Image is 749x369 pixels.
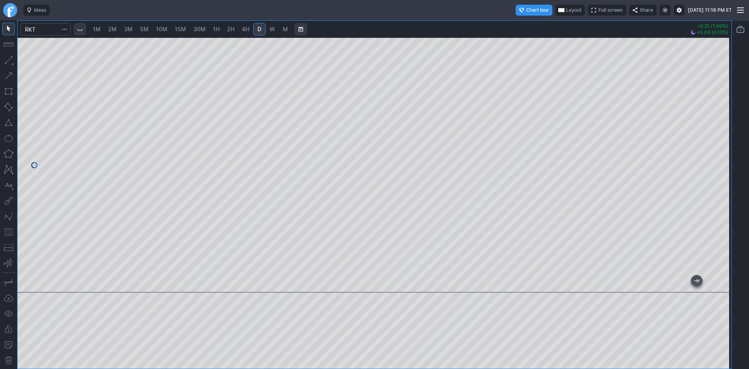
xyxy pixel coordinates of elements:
a: W [266,23,279,36]
a: 30M [190,23,209,36]
button: Jump to the most recent bar [691,275,702,286]
button: Remove all drawings [2,354,15,367]
button: Position [2,241,15,254]
button: Ellipse [2,132,15,144]
span: 1H [213,26,220,32]
a: 1M [89,23,104,36]
span: [DATE] 11:18 PM ET [688,6,732,14]
button: Rotated rectangle [2,101,15,113]
button: Interval [74,23,86,36]
span: Full screen [598,6,623,14]
span: Ideas [34,6,46,14]
p: +0.21 (1.00%) [691,24,728,29]
span: 5M [140,26,149,32]
button: Search [59,23,70,36]
button: Portfolio watchlist [734,23,747,36]
button: Anchored VWAP [2,257,15,269]
a: 5M [137,23,152,36]
a: 3M [121,23,136,36]
span: 4H [242,26,249,32]
button: Elliott waves [2,210,15,223]
span: 30M [193,26,206,32]
span: +0.03 (0.12%) [697,30,728,35]
a: 2M [105,23,120,36]
a: Finviz.com [3,3,17,17]
button: Line [2,54,15,66]
span: 10M [156,26,167,32]
span: Chart tour [526,6,549,14]
input: Search [21,23,71,36]
a: 10M [153,23,171,36]
a: D [253,23,266,36]
a: 1H [209,23,223,36]
button: XABCD [2,163,15,176]
span: 3M [124,26,133,32]
span: W [270,26,275,32]
span: Layout [566,6,581,14]
button: Brush [2,194,15,207]
a: 2H [224,23,238,36]
button: Lock drawings [2,323,15,335]
button: Text [2,179,15,191]
button: Triangle [2,116,15,129]
button: Range [295,23,307,36]
a: M [279,23,291,36]
span: D [257,26,261,32]
span: 2H [227,26,234,32]
button: Fibonacci retracements [2,226,15,238]
a: 15M [171,23,190,36]
button: Full screen [588,5,626,16]
span: 15M [175,26,186,32]
button: Rectangle [2,85,15,98]
button: Chart tour [516,5,552,16]
button: Hide drawings [2,307,15,320]
button: Polygon [2,148,15,160]
button: Measure [2,38,15,51]
button: Drawing mode: Single [2,276,15,289]
button: Add note [2,339,15,351]
button: Mouse [2,23,15,35]
button: Layout [556,5,585,16]
a: 4H [238,23,253,36]
span: 1M [93,26,101,32]
button: Arrow [2,70,15,82]
button: Drawings autosave: Off [2,292,15,304]
span: M [283,26,288,32]
button: Toggle light mode [660,5,671,16]
button: Share [629,5,657,16]
button: Settings [674,5,685,16]
span: Share [640,6,653,14]
span: 2M [108,26,117,32]
button: Ideas [23,5,50,16]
